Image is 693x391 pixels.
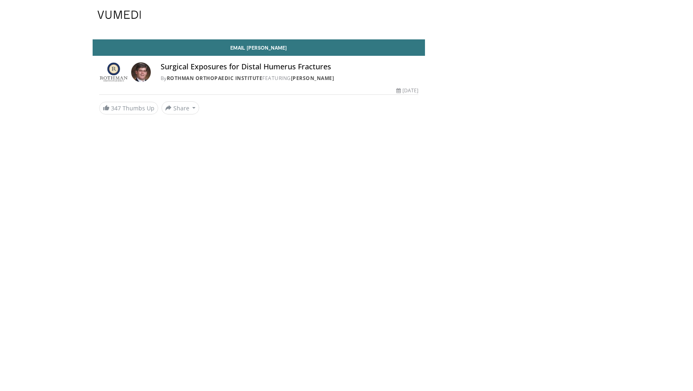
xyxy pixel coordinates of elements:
a: [PERSON_NAME] [291,75,334,82]
img: VuMedi Logo [98,11,141,19]
button: Share [161,101,200,114]
img: Rothman Orthopaedic Institute [99,62,128,82]
h4: Surgical Exposures for Distal Humerus Fractures [161,62,419,71]
a: Email [PERSON_NAME] [93,39,425,56]
a: Rothman Orthopaedic Institute [167,75,263,82]
img: Avatar [131,62,151,82]
a: 347 Thumbs Up [99,102,158,114]
div: By FEATURING [161,75,419,82]
div: [DATE] [396,87,418,94]
span: 347 [111,104,121,112]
